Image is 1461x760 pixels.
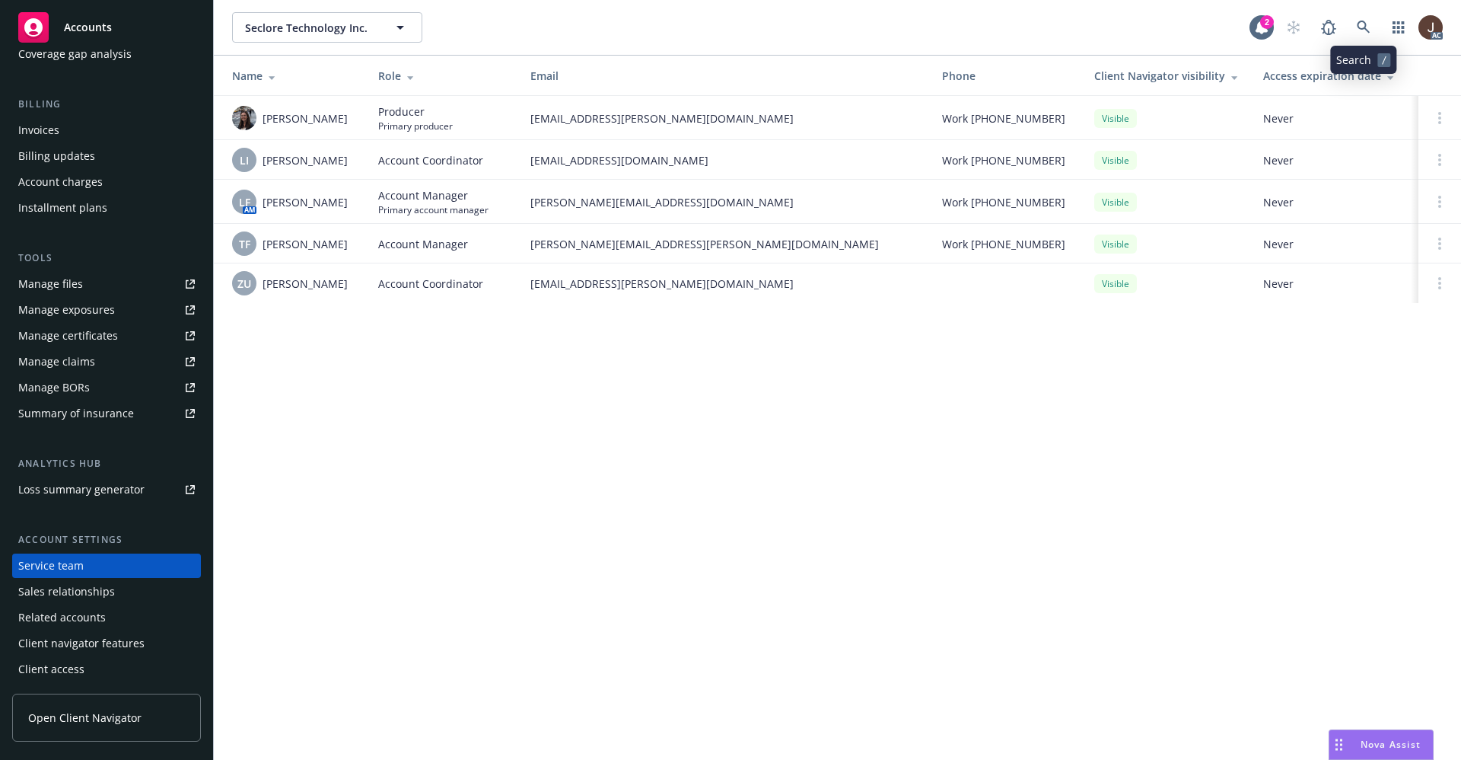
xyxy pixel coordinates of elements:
span: Account Coordinator [378,152,483,168]
div: Account charges [18,170,103,194]
span: [EMAIL_ADDRESS][DOMAIN_NAME] [530,152,918,168]
span: Never [1263,194,1406,210]
span: Producer [378,104,453,120]
div: Manage claims [18,350,95,374]
a: Summary of insurance [12,401,201,426]
div: Manage certificates [18,324,118,348]
div: Account settings [12,532,201,548]
span: Work [PHONE_NUMBER] [942,194,1065,210]
div: Installment plans [18,196,107,220]
div: Name [232,68,354,84]
div: Client access [18,657,84,682]
a: Loss summary generator [12,477,201,502]
span: ZU [237,276,251,292]
span: Account Coordinator [378,276,483,292]
span: [PERSON_NAME] [263,110,348,126]
div: Tools [12,251,201,266]
span: [PERSON_NAME][EMAIL_ADDRESS][PERSON_NAME][DOMAIN_NAME] [530,236,918,252]
span: [PERSON_NAME][EMAIL_ADDRESS][DOMAIN_NAME] [530,194,918,210]
span: Work [PHONE_NUMBER] [942,152,1065,168]
a: Manage claims [12,350,201,374]
div: Drag to move [1329,730,1348,759]
a: Invoices [12,118,201,142]
div: Phone [942,68,1070,84]
a: Billing updates [12,144,201,168]
a: Start snowing [1278,12,1309,43]
a: Installment plans [12,196,201,220]
img: photo [232,106,256,130]
span: [EMAIL_ADDRESS][PERSON_NAME][DOMAIN_NAME] [530,110,918,126]
img: photo [1418,15,1443,40]
div: Manage exposures [18,298,115,322]
span: Primary producer [378,120,453,133]
div: Visible [1094,274,1137,293]
a: Accounts [12,6,201,49]
span: [PERSON_NAME] [263,194,348,210]
div: Visible [1094,193,1137,212]
a: Sales relationships [12,580,201,604]
div: Client Navigator visibility [1094,68,1239,84]
a: Switch app [1383,12,1414,43]
a: Report a Bug [1313,12,1344,43]
span: [PERSON_NAME] [263,236,348,252]
div: Billing [12,97,201,112]
div: Access expiration date [1263,68,1406,84]
button: Seclore Technology Inc. [232,12,422,43]
a: Manage exposures [12,298,201,322]
span: Account Manager [378,187,489,203]
div: Role [378,68,506,84]
div: Invoices [18,118,59,142]
span: LI [240,152,249,168]
div: Coverage gap analysis [18,42,132,66]
div: Service team [18,554,84,578]
span: Work [PHONE_NUMBER] [942,236,1065,252]
span: Seclore Technology Inc. [245,20,377,36]
a: Search [1348,12,1379,43]
span: [PERSON_NAME] [263,276,348,292]
a: Manage files [12,272,201,296]
div: Visible [1094,151,1137,170]
a: Manage BORs [12,375,201,400]
span: Primary account manager [378,203,489,216]
span: Accounts [64,21,112,34]
span: Open Client Navigator [28,710,142,726]
div: Manage BORs [18,375,90,400]
div: Visible [1094,235,1137,254]
div: Related accounts [18,605,106,630]
div: Loss summary generator [18,477,145,502]
a: Client access [12,657,201,682]
div: Billing updates [18,144,95,168]
div: Visible [1094,109,1137,128]
div: Client navigator features [18,631,145,656]
div: Email [530,68,918,84]
span: Never [1263,110,1406,126]
div: 2 [1260,15,1274,29]
span: LF [239,194,250,210]
span: Account Manager [378,236,468,252]
a: Service team [12,554,201,578]
span: Never [1263,152,1406,168]
a: Account charges [12,170,201,194]
a: Coverage gap analysis [12,42,201,66]
span: TF [239,236,250,252]
a: Related accounts [12,605,201,630]
div: Manage files [18,272,83,296]
span: Never [1263,276,1406,292]
span: Nova Assist [1361,738,1421,751]
div: Sales relationships [18,580,115,604]
span: [PERSON_NAME] [263,152,348,168]
span: Never [1263,236,1406,252]
a: Client navigator features [12,631,201,656]
span: [EMAIL_ADDRESS][PERSON_NAME][DOMAIN_NAME] [530,276,918,292]
a: Manage certificates [12,324,201,348]
span: Work [PHONE_NUMBER] [942,110,1065,126]
div: Summary of insurance [18,401,134,426]
button: Nova Assist [1329,730,1434,760]
div: Analytics hub [12,456,201,471]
